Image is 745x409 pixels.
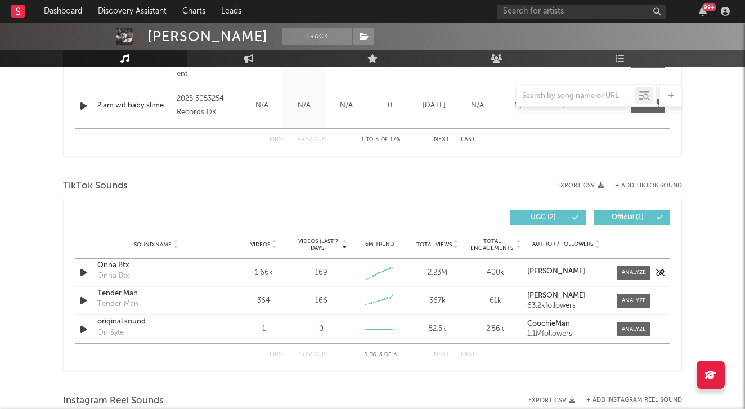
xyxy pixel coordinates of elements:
div: 6M Trend [353,240,406,249]
span: to [370,352,376,357]
button: First [270,137,286,143]
button: First [270,352,286,358]
a: original sound [97,316,215,327]
div: 1 3 3 [349,348,411,362]
div: Tender Man [97,299,138,310]
button: Previous [297,137,327,143]
a: CoochieMan [527,320,605,328]
button: + Add TikTok Sound [604,183,682,189]
div: [PERSON_NAME] [147,28,268,45]
button: Export CSV [528,397,575,404]
span: Total Views [416,241,452,248]
div: + Add Instagram Reel Sound [575,397,682,403]
button: Last [461,137,475,143]
button: UGC(2) [510,210,586,225]
div: 2.23M [411,267,464,278]
button: Official(1) [594,210,670,225]
div: 0 [319,323,324,335]
span: Official ( 1 ) [602,214,653,221]
strong: [PERSON_NAME] [527,292,585,299]
div: 364 [237,295,290,307]
div: 61k [469,295,522,307]
span: Instagram Reel Sounds [63,394,164,408]
span: Sound Name [134,241,172,248]
input: Search by song name or URL [517,92,635,101]
div: 169 [315,267,327,278]
div: 1.1M followers [527,330,605,338]
span: Author / Followers [532,241,593,248]
div: 367k [411,295,464,307]
div: 2.56k [469,323,522,335]
span: UGC ( 2 ) [517,214,569,221]
button: Export CSV [557,182,604,189]
button: + Add Instagram Reel Sound [586,397,682,403]
div: 1 5 176 [349,133,411,147]
div: 1.66k [237,267,290,278]
button: Previous [297,352,327,358]
a: [PERSON_NAME] [527,268,605,276]
input: Search for artists [497,5,666,19]
div: Onna Btx [97,271,129,282]
div: On Syte [97,327,124,339]
span: TikTok Sounds [63,179,128,193]
span: of [384,352,391,357]
a: [PERSON_NAME] [527,292,605,300]
div: 166 [315,295,327,307]
button: + Add TikTok Sound [615,183,682,189]
span: to [366,137,373,142]
button: 99+ [699,7,707,16]
div: 1 [237,323,290,335]
div: 99 + [702,3,716,11]
span: Videos [250,241,270,248]
button: Last [461,352,475,358]
strong: CoochieMan [527,320,570,327]
button: Next [434,137,450,143]
span: Videos (last 7 days) [295,238,341,251]
strong: [PERSON_NAME] [527,268,585,275]
button: Track [282,28,352,45]
div: 63.2k followers [527,302,605,310]
button: Next [434,352,450,358]
div: 52.5k [411,323,464,335]
span: of [381,137,388,142]
a: Onna Btx [97,260,215,271]
span: Total Engagements [469,238,515,251]
div: 400k [469,267,522,278]
a: Tender Man [97,288,215,299]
